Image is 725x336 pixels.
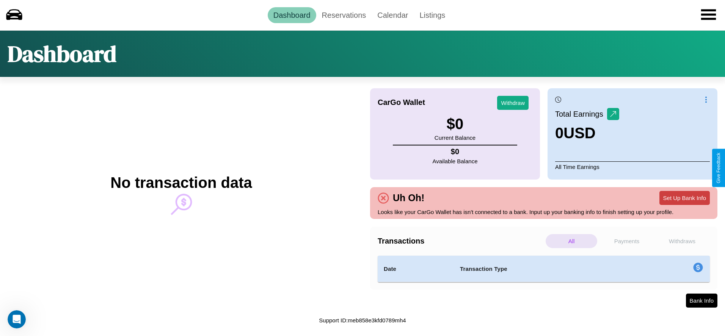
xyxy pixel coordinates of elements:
[656,234,708,248] p: Withdraws
[686,294,717,308] button: Bank Info
[378,237,544,245] h4: Transactions
[460,264,631,273] h4: Transaction Type
[384,264,448,273] h4: Date
[110,174,252,191] h2: No transaction data
[497,96,529,110] button: Withdraw
[414,7,451,23] a: Listings
[372,7,414,23] a: Calendar
[435,116,475,133] h3: $ 0
[319,315,406,325] p: Support ID: meb858e3kfd0789mh4
[546,234,597,248] p: All
[433,156,478,166] p: Available Balance
[378,207,710,217] p: Looks like your CarGo Wallet has isn't connected to a bank. Input up your banking info to finish ...
[555,107,607,121] p: Total Earnings
[435,133,475,143] p: Current Balance
[8,38,116,69] h1: Dashboard
[268,7,316,23] a: Dashboard
[389,192,428,203] h4: Uh Oh!
[316,7,372,23] a: Reservations
[433,147,478,156] h4: $ 0
[659,191,710,205] button: Set Up Bank Info
[716,153,721,183] div: Give Feedback
[555,125,619,142] h3: 0 USD
[378,256,710,282] table: simple table
[601,234,653,248] p: Payments
[378,98,425,107] h4: CarGo Wallet
[8,310,26,328] iframe: Intercom live chat
[555,161,710,172] p: All Time Earnings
